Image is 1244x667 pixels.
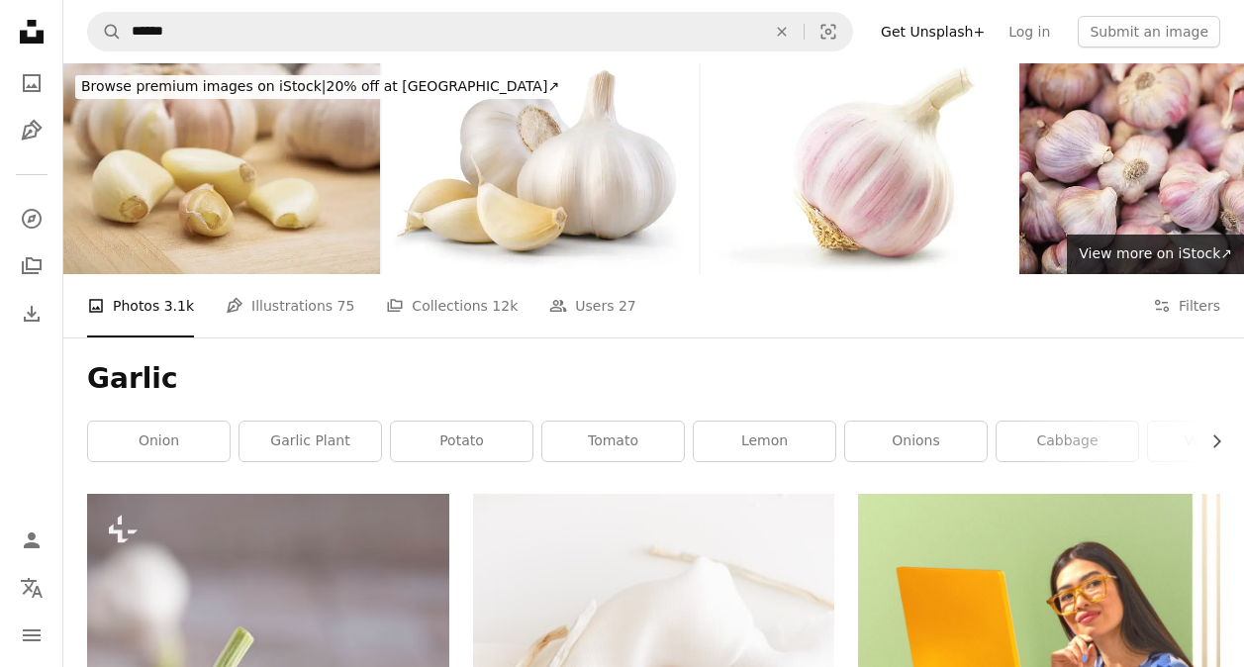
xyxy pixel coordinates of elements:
[12,199,51,238] a: Explore
[12,111,51,150] a: Illustrations
[869,16,997,48] a: Get Unsplash+
[81,78,559,94] span: 20% off at [GEOGRAPHIC_DATA] ↗
[87,361,1220,397] h1: Garlic
[1067,235,1244,274] a: View more on iStock↗
[619,295,636,317] span: 27
[226,274,354,337] a: Illustrations 75
[63,63,380,274] img: Garlic cloves on a wooden board
[12,246,51,286] a: Collections
[1198,422,1220,461] button: scroll list to the right
[492,295,518,317] span: 12k
[549,274,636,337] a: Users 27
[391,422,532,461] a: potato
[542,422,684,461] a: tomato
[845,422,987,461] a: onions
[337,295,355,317] span: 75
[1153,274,1220,337] button: Filters
[87,12,853,51] form: Find visuals sitewide
[12,616,51,655] button: Menu
[997,422,1138,461] a: cabbage
[63,63,577,111] a: Browse premium images on iStock|20% off at [GEOGRAPHIC_DATA]↗
[805,13,852,50] button: Visual search
[81,78,326,94] span: Browse premium images on iStock |
[694,422,835,461] a: lemon
[12,568,51,608] button: Language
[1078,16,1220,48] button: Submit an image
[88,422,230,461] a: onion
[12,63,51,103] a: Photos
[12,521,51,560] a: Log in / Sign up
[701,63,1017,274] img: Garlic
[239,422,381,461] a: garlic plant
[760,13,804,50] button: Clear
[386,274,518,337] a: Collections 12k
[1079,245,1232,261] span: View more on iStock ↗
[997,16,1062,48] a: Log in
[12,294,51,333] a: Download History
[88,13,122,50] button: Search Unsplash
[382,63,699,274] img: Garlic bulb and clove isolated. Garlic bulbs with cloves on white background. White garlic bulb c...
